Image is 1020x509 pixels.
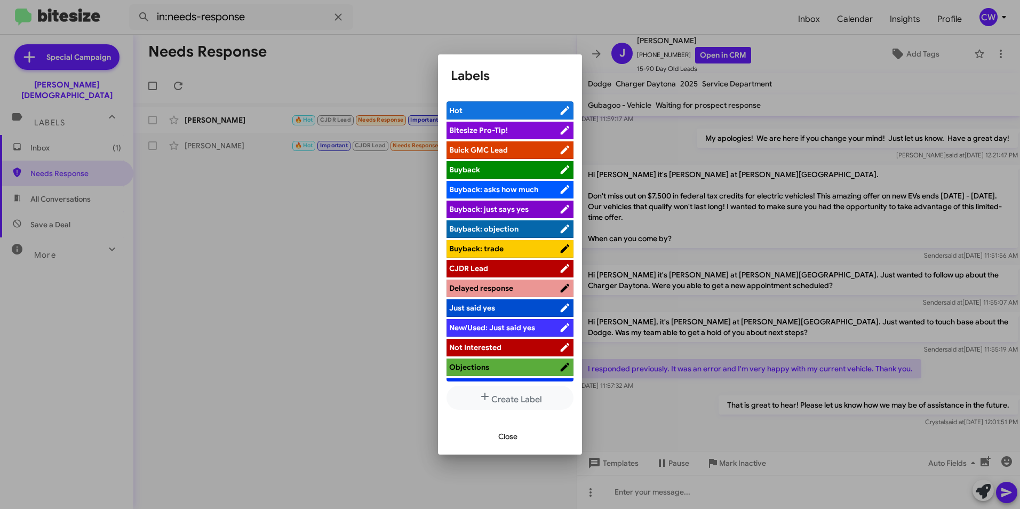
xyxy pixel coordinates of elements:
span: Not Interested [449,343,501,352]
span: Buyback: objection [449,224,519,234]
span: New/Used: Just said yes [449,323,535,332]
span: Buyback: just says yes [449,204,529,214]
h1: Labels [451,67,569,84]
button: Create Label [447,386,573,410]
span: Delayed response [449,283,513,293]
span: Buyback: trade [449,244,504,253]
span: Just said yes [449,303,495,313]
span: Buyback [449,165,480,174]
span: Close [498,427,517,446]
span: Buick GMC Lead [449,145,508,155]
span: Objections [449,362,489,372]
span: CJDR Lead [449,264,488,273]
span: Hot [449,106,463,115]
button: Close [490,427,526,446]
span: Bitesize Pro-Tip! [449,125,508,135]
span: Buyback: asks how much [449,185,538,194]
